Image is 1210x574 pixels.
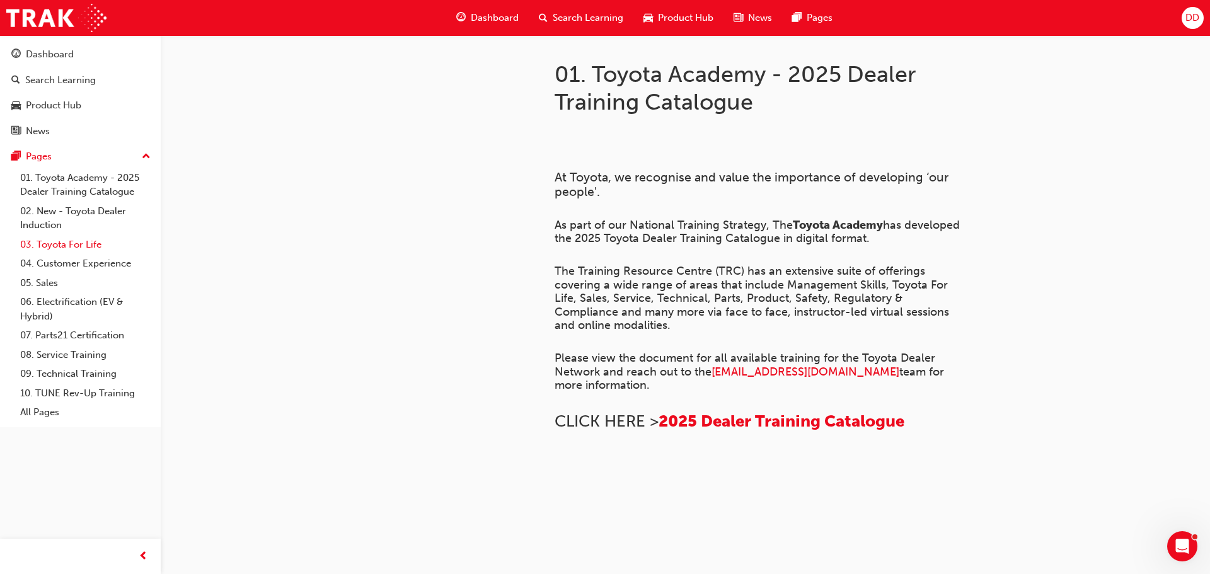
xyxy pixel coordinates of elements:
[5,40,156,145] button: DashboardSearch LearningProduct HubNews
[633,5,723,31] a: car-iconProduct Hub
[15,254,156,273] a: 04. Customer Experience
[734,10,743,26] span: news-icon
[5,69,156,92] a: Search Learning
[555,218,963,246] span: has developed the 2025 Toyota Dealer Training Catalogue in digital format.
[643,10,653,26] span: car-icon
[26,47,74,62] div: Dashboard
[11,151,21,163] span: pages-icon
[11,126,21,137] span: news-icon
[15,235,156,255] a: 03. Toyota For Life
[6,4,107,32] img: Trak
[782,5,843,31] a: pages-iconPages
[26,98,81,113] div: Product Hub
[26,149,52,164] div: Pages
[553,11,623,25] span: Search Learning
[5,120,156,143] a: News
[555,170,952,199] span: At Toyota, we recognise and value the importance of developing ‘our people'.
[5,43,156,66] a: Dashboard
[555,351,938,379] span: Please view the document for all available training for the Toyota Dealer Network and reach out t...
[555,218,793,232] span: As part of our National Training Strategy, The
[11,100,21,112] span: car-icon
[5,145,156,168] button: Pages
[456,10,466,26] span: guage-icon
[15,202,156,235] a: 02. New - Toyota Dealer Induction
[142,149,151,165] span: up-icon
[807,11,833,25] span: Pages
[15,168,156,202] a: 01. Toyota Academy - 2025 Dealer Training Catalogue
[1182,7,1204,29] button: DD
[15,403,156,422] a: All Pages
[658,11,713,25] span: Product Hub
[15,364,156,384] a: 09. Technical Training
[1167,531,1197,561] iframe: Intercom live chat
[712,365,899,379] a: [EMAIL_ADDRESS][DOMAIN_NAME]
[471,11,519,25] span: Dashboard
[748,11,772,25] span: News
[793,218,883,232] span: Toyota Academy
[11,75,20,86] span: search-icon
[555,365,947,393] span: team for more information.
[555,60,968,115] h1: 01. Toyota Academy - 2025 Dealer Training Catalogue
[723,5,782,31] a: news-iconNews
[15,273,156,293] a: 05. Sales
[15,345,156,365] a: 08. Service Training
[139,549,148,565] span: prev-icon
[792,10,802,26] span: pages-icon
[446,5,529,31] a: guage-iconDashboard
[539,10,548,26] span: search-icon
[659,411,904,431] a: 2025 Dealer Training Catalogue
[15,326,156,345] a: 07. Parts21 Certification
[26,124,50,139] div: News
[555,411,659,431] span: CLICK HERE >
[11,49,21,60] span: guage-icon
[15,292,156,326] a: 06. Electrification (EV & Hybrid)
[15,384,156,403] a: 10. TUNE Rev-Up Training
[25,73,96,88] div: Search Learning
[5,94,156,117] a: Product Hub
[555,264,952,332] span: The Training Resource Centre (TRC) has an extensive suite of offerings covering a wide range of a...
[1185,11,1199,25] span: DD
[529,5,633,31] a: search-iconSearch Learning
